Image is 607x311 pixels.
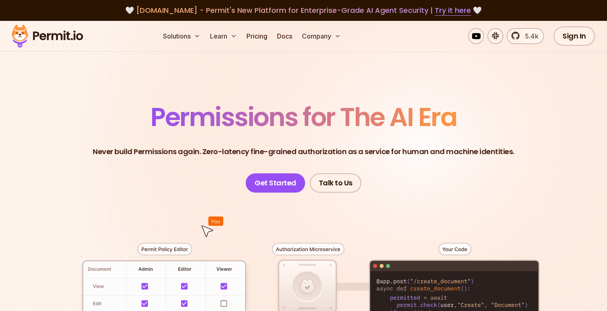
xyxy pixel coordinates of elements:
span: Permissions for The AI Era [151,99,456,135]
a: Try it here [435,5,471,16]
a: Sign In [554,26,595,46]
p: Never build Permissions again. Zero-latency fine-grained authorization as a service for human and... [93,146,514,157]
div: 🤍 🤍 [19,5,588,16]
button: Company [299,28,344,44]
a: 5.4k [507,28,544,44]
button: Solutions [160,28,204,44]
a: Docs [274,28,295,44]
a: Pricing [243,28,271,44]
a: Get Started [246,173,305,193]
span: 5.4k [520,31,538,41]
button: Learn [207,28,240,44]
img: Permit logo [8,22,87,50]
a: Talk to Us [310,173,361,193]
span: [DOMAIN_NAME] - Permit's New Platform for Enterprise-Grade AI Agent Security | [136,5,471,15]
